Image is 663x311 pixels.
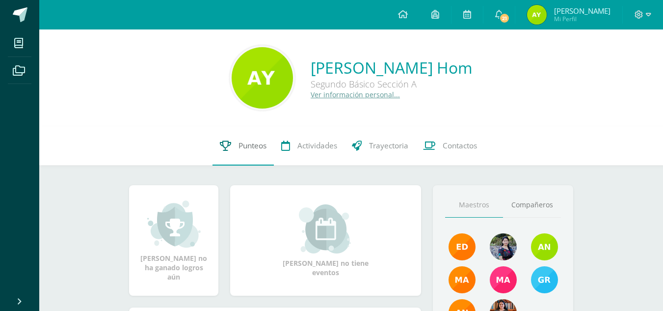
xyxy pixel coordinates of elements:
img: event_small.png [299,204,352,254]
img: 67d3eaa01fb60ddced8bc19d89a57e7c.png [527,5,547,25]
a: Maestros [445,193,503,218]
a: Trayectoria [345,126,416,166]
div: [PERSON_NAME] no ha ganado logros aún [139,199,209,282]
div: [PERSON_NAME] no tiene eventos [277,204,375,277]
span: Actividades [297,141,337,151]
a: Punteos [212,126,274,166]
img: 560278503d4ca08c21e9c7cd40ba0529.png [449,266,476,293]
img: achievement_small.png [147,199,201,249]
a: Ver información personal... [311,90,400,99]
img: 0bbd4bf0b902cef1ab94a1fc0fb5d353.png [232,47,293,109]
img: e6b27947fbea61806f2b198ab17e5dde.png [531,233,558,260]
div: Segundo Básico Sección A [311,78,473,90]
img: f40e456500941b1b33f0807dd74ea5cf.png [449,233,476,260]
a: Compañeros [503,193,561,218]
a: Contactos [416,126,484,166]
span: 21 [499,13,510,24]
a: Actividades [274,126,345,166]
span: Trayectoria [369,141,408,151]
img: b7ce7144501556953be3fc0a459761b8.png [531,266,558,293]
span: Mi Perfil [554,15,610,23]
a: [PERSON_NAME] Hom [311,57,473,78]
span: Punteos [239,141,266,151]
img: 9b17679b4520195df407efdfd7b84603.png [490,233,517,260]
span: Contactos [443,141,477,151]
span: [PERSON_NAME] [554,6,610,16]
img: 7766054b1332a6085c7723d22614d631.png [490,266,517,293]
